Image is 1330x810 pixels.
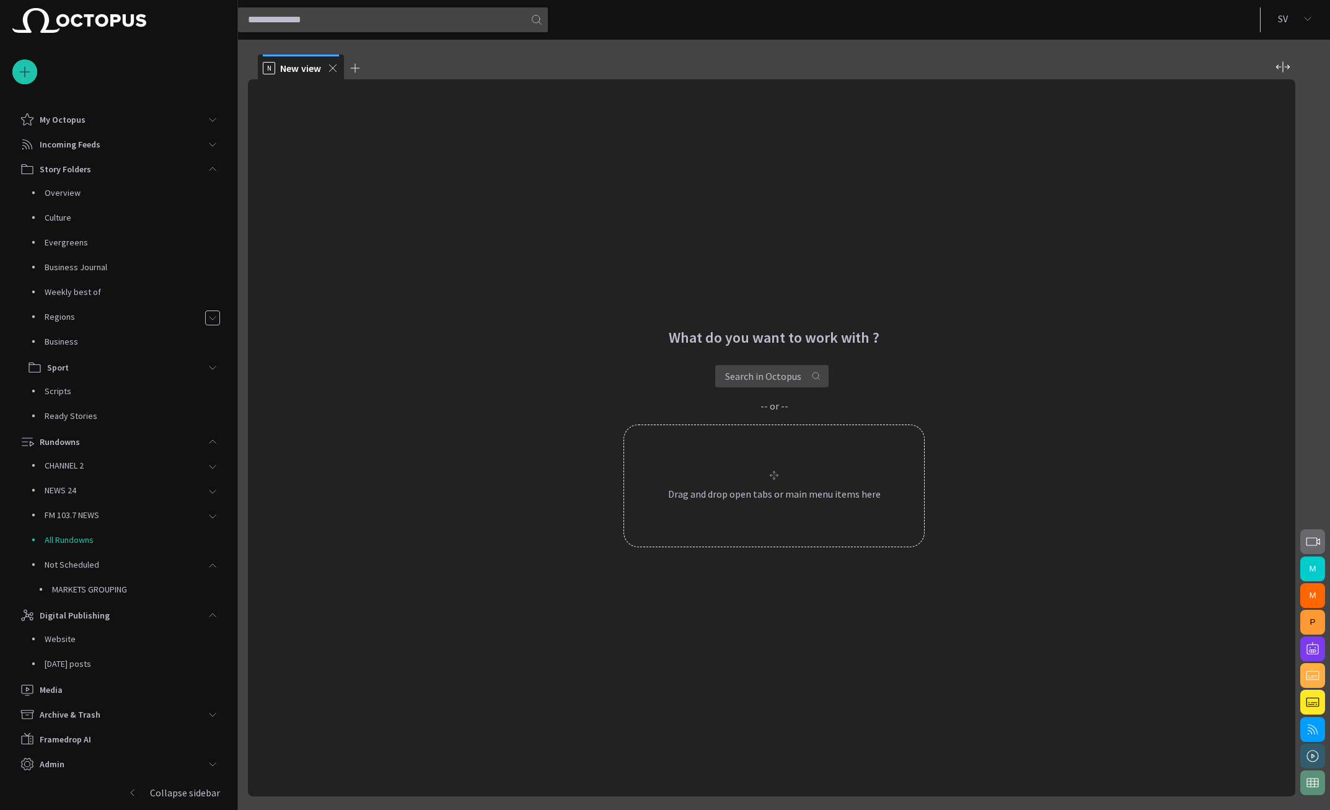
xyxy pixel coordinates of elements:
p: Overview [45,187,225,199]
div: NNew view [258,55,344,79]
button: Search in Octopus [715,365,829,387]
p: Story Folders [40,163,91,175]
div: Website [20,628,225,653]
p: Rundowns [40,436,80,448]
p: All Rundowns [45,534,225,546]
div: Framedrop AI [12,727,225,752]
p: MARKETS GROUPING [52,583,225,596]
div: Evergreens [20,231,225,256]
p: Evergreens [45,236,225,249]
p: Ready Stories [45,410,225,422]
p: Business [45,335,225,348]
div: Ready Stories [20,405,225,429]
span: New view [280,62,322,74]
div: Culture [20,206,225,231]
p: Archive & Trash [40,708,100,721]
p: Weekly best of [45,286,225,298]
p: Framedrop AI [40,733,91,746]
p: CHANNEL 2 [45,459,200,472]
div: Scripts [20,380,225,405]
p: Website [45,633,225,645]
p: [DATE] posts [45,658,225,670]
p: FM 103.7 NEWS [45,509,200,521]
p: Scripts [45,385,225,397]
button: P [1300,610,1325,635]
p: -- or -- [760,400,788,412]
button: SV [1268,7,1323,30]
p: Incoming Feeds [40,138,100,151]
p: Sport [47,361,69,374]
p: Admin [40,758,64,770]
button: M [1300,557,1325,581]
button: Collapse sidebar [12,780,225,805]
div: Regions [20,306,225,330]
p: Business Journal [45,261,225,273]
p: Regions [45,310,205,323]
p: Digital Publishing [40,609,110,622]
div: Weekly best of [20,281,225,306]
p: My Octopus [40,113,86,126]
p: Media [40,684,63,696]
p: S V [1278,11,1288,26]
div: Business [20,330,225,355]
button: M [1300,583,1325,608]
p: Culture [45,211,225,224]
h2: What do you want to work with ? [669,329,879,346]
p: N [263,62,275,74]
div: Media [12,677,225,702]
p: Collapse sidebar [150,785,220,800]
div: Business Journal [20,256,225,281]
div: All Rundowns [20,529,225,553]
img: Octopus News Room [12,8,146,33]
p: NEWS 24 [45,484,200,496]
div: MARKETS GROUPING [27,578,225,603]
div: [DATE] posts [20,653,225,677]
div: Overview [20,182,225,206]
ul: main menu [12,107,225,777]
p: Not Scheduled [45,558,200,571]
